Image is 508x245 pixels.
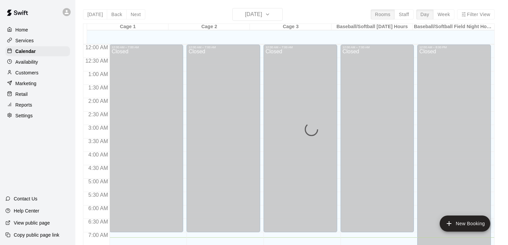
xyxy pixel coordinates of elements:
[15,59,38,65] p: Availability
[87,219,110,225] span: 6:30 AM
[332,24,413,30] div: Baseball/Softball [DATE] Hours
[87,98,110,104] span: 2:00 AM
[112,49,181,235] div: Closed
[110,45,183,232] div: 12:00 AM – 7:00 AM: Closed
[15,69,39,76] p: Customers
[87,24,168,30] div: Cage 1
[5,68,70,78] a: Customers
[413,24,494,30] div: Baseball/Softball Field Night Hours
[250,24,331,30] div: Cage 3
[87,152,110,158] span: 4:00 AM
[14,195,38,202] p: Contact Us
[189,46,258,49] div: 12:00 AM – 7:00 AM
[5,46,70,56] a: Calendar
[87,165,110,171] span: 4:30 AM
[14,207,39,214] p: Help Center
[87,71,110,77] span: 1:00 AM
[187,45,260,232] div: 12:00 AM – 7:00 AM: Closed
[112,46,181,49] div: 12:00 AM – 7:00 AM
[5,36,70,46] a: Services
[341,45,414,232] div: 12:00 AM – 7:00 AM: Closed
[15,37,34,44] p: Services
[343,49,412,235] div: Closed
[264,45,337,232] div: 12:00 AM – 7:00 AM: Closed
[15,48,36,55] p: Calendar
[14,220,50,226] p: View public page
[15,26,28,33] p: Home
[266,46,335,49] div: 12:00 AM – 7:00 AM
[266,49,335,235] div: Closed
[5,111,70,121] a: Settings
[5,78,70,88] a: Marketing
[5,25,70,35] a: Home
[15,112,33,119] p: Settings
[87,112,110,117] span: 2:30 AM
[168,24,250,30] div: Cage 2
[14,232,59,238] p: Copy public page link
[87,205,110,211] span: 6:00 AM
[87,85,110,90] span: 1:30 AM
[5,89,70,99] a: Retail
[5,100,70,110] a: Reports
[87,125,110,131] span: 3:00 AM
[189,49,258,235] div: Closed
[87,179,110,184] span: 5:00 AM
[15,91,28,98] p: Retail
[343,46,412,49] div: 12:00 AM – 7:00 AM
[87,138,110,144] span: 3:30 AM
[15,102,32,108] p: Reports
[440,216,490,232] button: add
[87,232,110,238] span: 7:00 AM
[84,58,110,64] span: 12:30 AM
[419,46,489,49] div: 12:00 AM – 8:00 PM
[87,192,110,198] span: 5:30 AM
[84,45,110,50] span: 12:00 AM
[15,80,37,87] p: Marketing
[5,57,70,67] a: Availability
